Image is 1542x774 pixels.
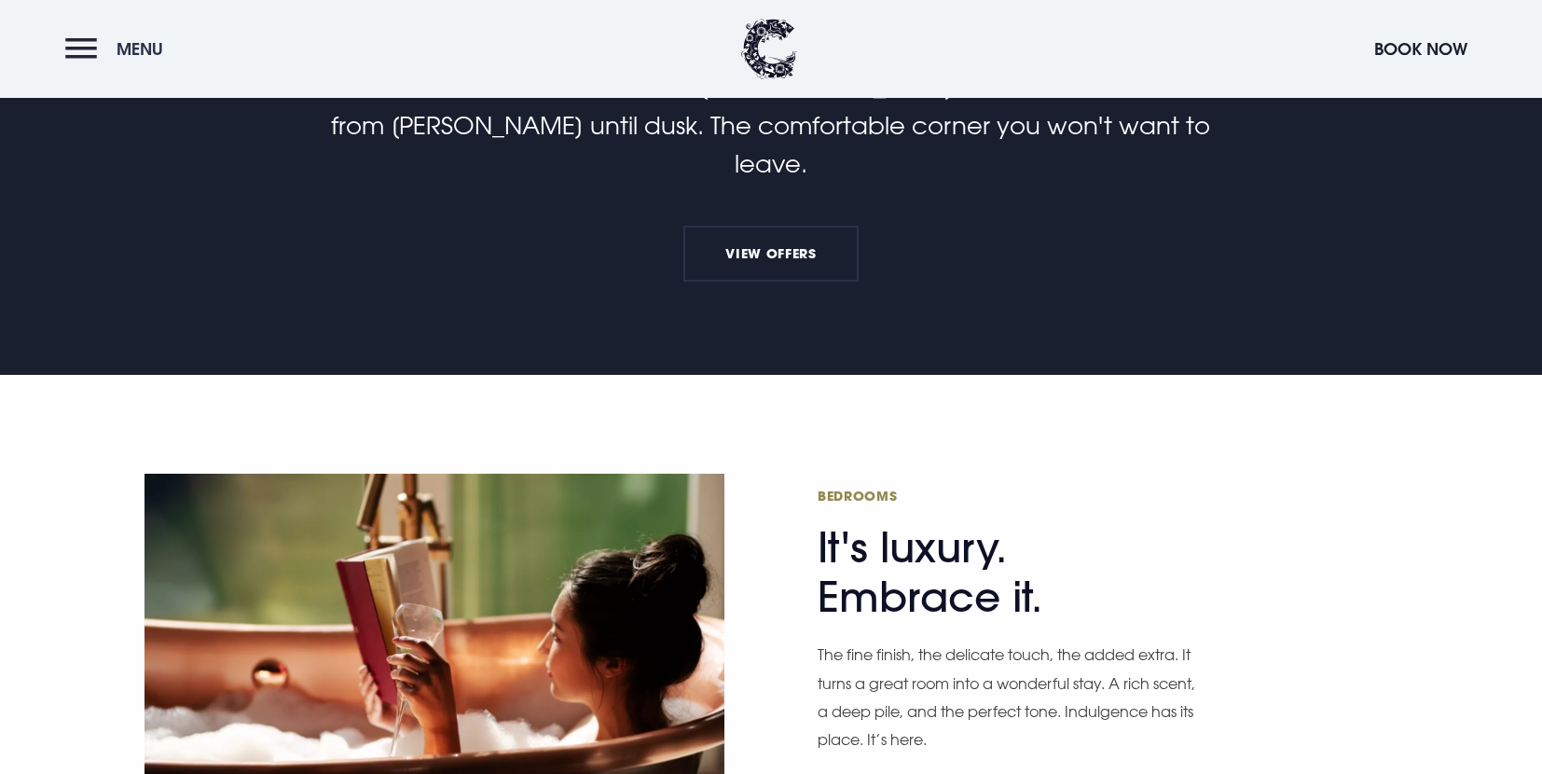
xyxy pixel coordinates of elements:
[818,487,1181,622] h2: It's luxury. Embrace it.
[683,226,859,282] a: View Offers
[327,67,1215,184] p: Here is the warm welcome of [GEOGRAPHIC_DATA]. Charm and service from [PERSON_NAME] until dusk. T...
[818,641,1200,754] p: The fine finish, the delicate touch, the added extra. It turns a great room into a wonderful stay...
[741,19,797,79] img: Clandeboye Lodge
[1365,29,1477,69] button: Book Now
[65,29,172,69] button: Menu
[117,38,163,60] span: Menu
[818,487,1181,504] span: Bedrooms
